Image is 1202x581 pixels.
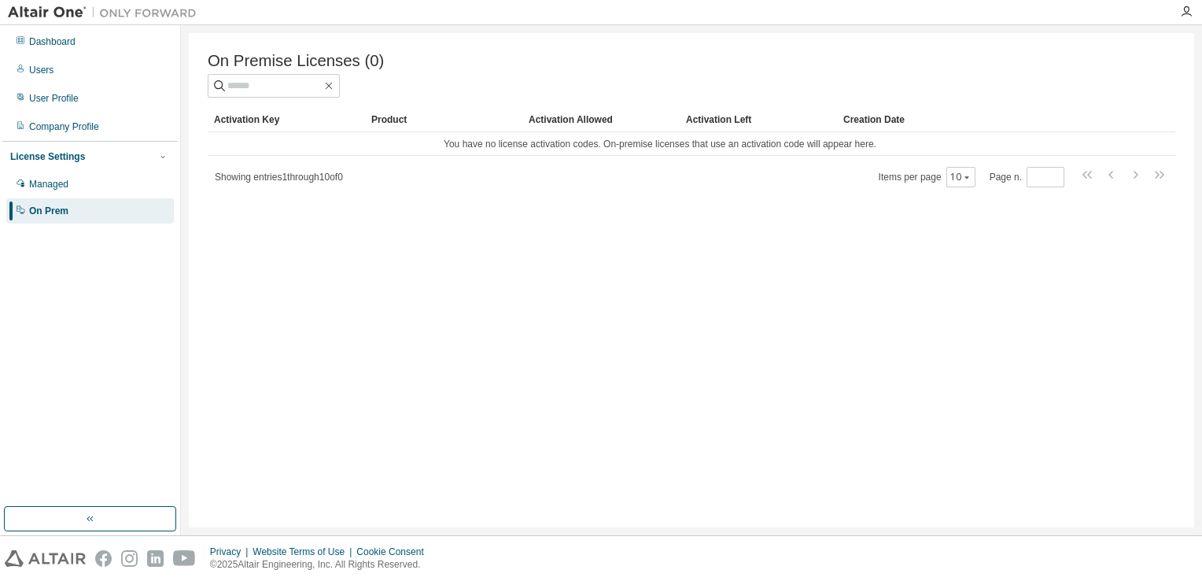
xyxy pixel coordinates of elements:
img: instagram.svg [121,550,138,567]
img: youtube.svg [173,550,196,567]
div: Privacy [210,546,253,558]
span: Page n. [990,167,1064,187]
img: facebook.svg [95,550,112,567]
img: linkedin.svg [147,550,164,567]
span: On Premise Licenses (0) [208,52,384,70]
div: Activation Left [686,107,831,132]
div: Dashboard [29,35,76,48]
img: Altair One [8,5,205,20]
div: Activation Allowed [529,107,673,132]
button: 10 [950,171,972,183]
img: altair_logo.svg [5,550,86,567]
div: Creation Date [843,107,1106,132]
span: Items per page [879,167,975,187]
div: Website Terms of Use [253,546,356,558]
div: Company Profile [29,120,99,133]
div: User Profile [29,92,79,105]
span: Showing entries 1 through 10 of 0 [215,172,343,183]
div: Users [29,64,53,76]
div: Managed [29,178,68,191]
td: You have no license activation codes. On-premise licenses that use an activation code will appear... [208,132,1112,156]
div: Product [371,107,516,132]
div: On Prem [29,205,68,217]
p: © 2025 Altair Engineering, Inc. All Rights Reserved. [210,558,433,572]
div: Activation Key [214,107,359,132]
div: License Settings [10,150,85,163]
div: Cookie Consent [356,546,433,558]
